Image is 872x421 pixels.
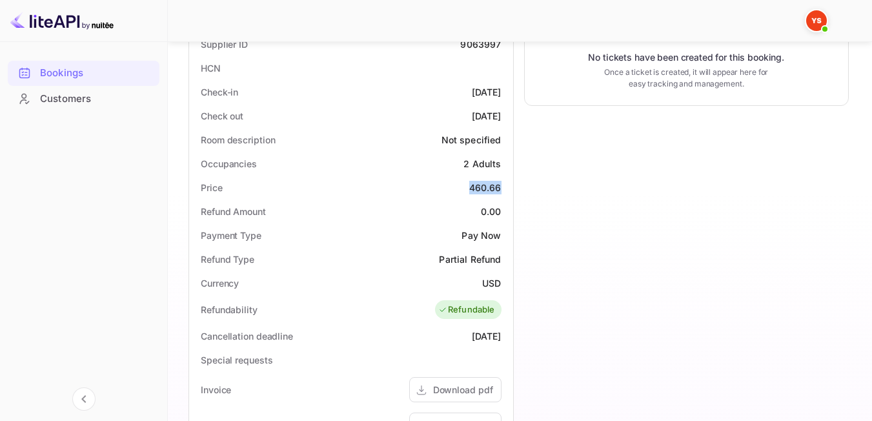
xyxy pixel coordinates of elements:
[10,10,114,31] img: LiteAPI logo
[8,87,159,112] div: Customers
[201,229,261,242] div: Payment Type
[460,37,501,51] div: 9063997
[201,109,243,123] div: Check out
[439,252,501,266] div: Partial Refund
[8,61,159,85] a: Bookings
[441,133,502,147] div: Not specified
[201,383,231,396] div: Invoice
[472,85,502,99] div: [DATE]
[201,37,248,51] div: Supplier ID
[40,66,153,81] div: Bookings
[472,329,502,343] div: [DATE]
[588,51,784,64] p: No tickets have been created for this booking.
[438,303,495,316] div: Refundable
[433,383,493,396] div: Download pdf
[72,387,96,411] button: Collapse navigation
[469,181,502,194] div: 460.66
[201,276,239,290] div: Currency
[201,303,258,316] div: Refundability
[201,181,223,194] div: Price
[201,252,254,266] div: Refund Type
[806,10,827,31] img: Yandex Support
[201,157,257,170] div: Occupancies
[482,276,501,290] div: USD
[461,229,501,242] div: Pay Now
[201,61,221,75] div: HCN
[463,157,501,170] div: 2 Adults
[201,85,238,99] div: Check-in
[201,329,293,343] div: Cancellation deadline
[201,353,272,367] div: Special requests
[600,67,773,90] p: Once a ticket is created, it will appear here for easy tracking and management.
[40,92,153,107] div: Customers
[472,109,502,123] div: [DATE]
[8,87,159,110] a: Customers
[8,61,159,86] div: Bookings
[201,133,275,147] div: Room description
[201,205,266,218] div: Refund Amount
[481,205,502,218] div: 0.00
